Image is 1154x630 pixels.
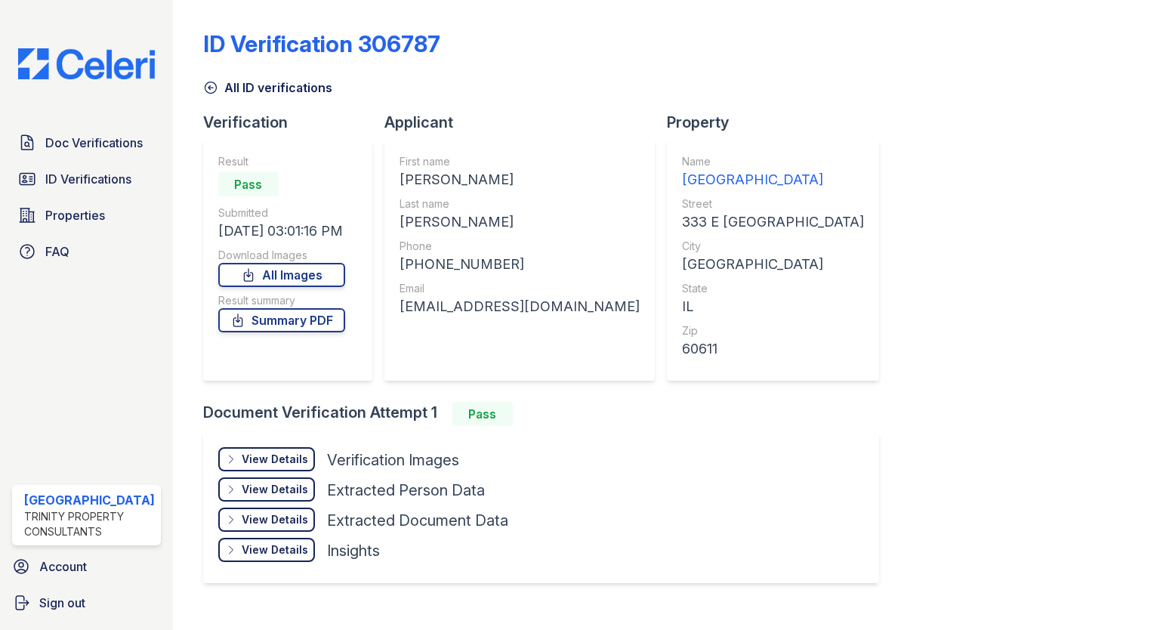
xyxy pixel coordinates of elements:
[682,196,864,212] div: Street
[218,263,345,287] a: All Images
[218,172,279,196] div: Pass
[682,296,864,317] div: IL
[667,112,891,133] div: Property
[24,509,155,539] div: Trinity Property Consultants
[45,242,69,261] span: FAQ
[682,169,864,190] div: [GEOGRAPHIC_DATA]
[242,512,308,527] div: View Details
[45,206,105,224] span: Properties
[218,308,345,332] a: Summary PDF
[12,164,161,194] a: ID Verifications
[12,200,161,230] a: Properties
[400,296,640,317] div: [EMAIL_ADDRESS][DOMAIN_NAME]
[400,196,640,212] div: Last name
[218,248,345,263] div: Download Images
[242,452,308,467] div: View Details
[218,154,345,169] div: Result
[682,154,864,169] div: Name
[682,212,864,233] div: 333 E [GEOGRAPHIC_DATA]
[682,254,864,275] div: [GEOGRAPHIC_DATA]
[400,254,640,275] div: [PHONE_NUMBER]
[203,79,332,97] a: All ID verifications
[203,30,440,57] div: ID Verification 306787
[203,402,891,426] div: Document Verification Attempt 1
[45,170,131,188] span: ID Verifications
[24,491,155,509] div: [GEOGRAPHIC_DATA]
[39,594,85,612] span: Sign out
[327,540,380,561] div: Insights
[6,48,167,79] img: CE_Logo_Blue-a8612792a0a2168367f1c8372b55b34899dd931a85d93a1a3d3e32e68fde9ad4.png
[682,239,864,254] div: City
[400,281,640,296] div: Email
[327,480,485,501] div: Extracted Person Data
[400,239,640,254] div: Phone
[12,236,161,267] a: FAQ
[218,205,345,221] div: Submitted
[218,221,345,242] div: [DATE] 03:01:16 PM
[682,338,864,360] div: 60611
[682,281,864,296] div: State
[327,510,508,531] div: Extracted Document Data
[6,588,167,618] a: Sign out
[400,169,640,190] div: [PERSON_NAME]
[400,154,640,169] div: First name
[327,449,459,471] div: Verification Images
[203,112,384,133] div: Verification
[242,542,308,557] div: View Details
[45,134,143,152] span: Doc Verifications
[682,323,864,338] div: Zip
[39,557,87,576] span: Account
[384,112,667,133] div: Applicant
[6,551,167,582] a: Account
[452,402,513,426] div: Pass
[682,154,864,190] a: Name [GEOGRAPHIC_DATA]
[400,212,640,233] div: [PERSON_NAME]
[12,128,161,158] a: Doc Verifications
[242,482,308,497] div: View Details
[218,293,345,308] div: Result summary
